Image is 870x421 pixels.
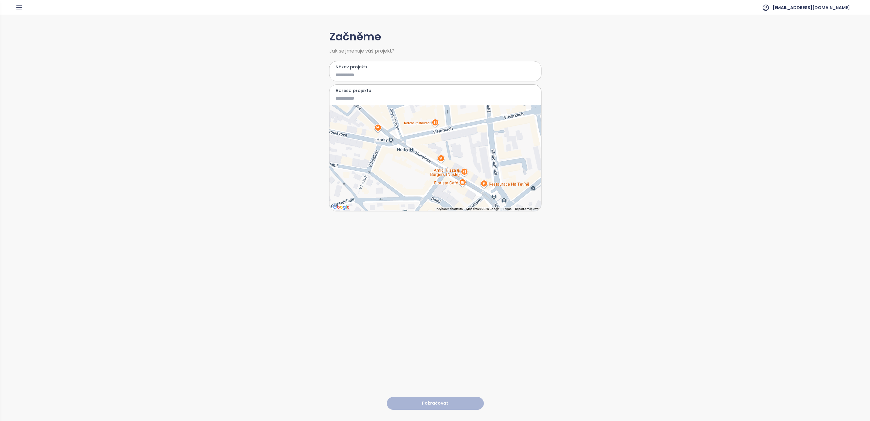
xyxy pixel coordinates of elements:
[329,28,541,46] h1: Začněme
[331,203,351,211] a: Open this area in Google Maps (opens a new window)
[503,207,511,211] a: Terms (opens in new tab)
[773,0,850,15] span: [EMAIL_ADDRESS][DOMAIN_NAME]
[336,63,535,70] label: Název projektu
[336,87,535,94] label: Adresa projektu
[515,207,539,211] a: Report a map error
[331,203,351,211] img: Google
[329,49,541,53] span: Jak se jmenuje váš projekt?
[437,207,463,211] button: Keyboard shortcuts
[387,397,484,410] button: Pokračovat
[466,207,499,211] span: Map data ©2025 Google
